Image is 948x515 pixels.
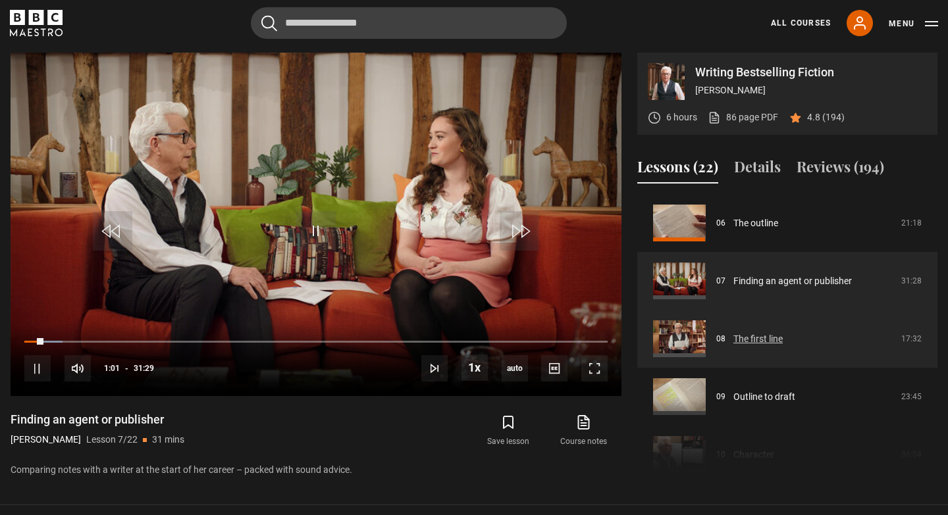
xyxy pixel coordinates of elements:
button: Lessons (22) [637,156,718,184]
video-js: Video Player [11,53,621,396]
p: [PERSON_NAME] [11,433,81,447]
p: 31 mins [152,433,184,447]
button: Playback Rate [461,355,488,381]
a: Outline to draft [733,390,795,404]
button: Captions [541,355,567,381]
a: All Courses [771,17,831,29]
a: Course notes [546,412,621,450]
span: auto [502,355,528,381]
span: 1:01 [104,356,120,380]
a: The outline [733,216,778,230]
button: Pause [24,355,51,381]
button: Reviews (194) [797,156,884,184]
button: Submit the search query [261,15,277,32]
button: Toggle navigation [889,17,938,30]
p: Writing Bestselling Fiction [695,66,927,78]
a: Finding an agent or publisher [733,274,852,288]
div: Current quality: 720p [502,355,528,381]
button: Save lesson [471,412,546,450]
p: Lesson 7/22 [86,433,138,447]
input: Search [251,7,567,39]
button: Details [734,156,781,184]
svg: BBC Maestro [10,10,63,36]
h1: Finding an agent or publisher [11,412,184,428]
span: 31:29 [134,356,154,380]
p: 6 hours [666,110,697,124]
p: Comparing notes with a writer at the start of her career – packed with sound advice. [11,463,621,477]
span: - [125,364,128,373]
div: Progress Bar [24,341,608,343]
p: [PERSON_NAME] [695,84,927,97]
a: 86 page PDF [708,110,778,124]
button: Next Lesson [421,355,448,381]
button: Mute [65,355,91,381]
p: 4.8 (194) [807,110,845,124]
a: The first line [733,332,783,346]
button: Fullscreen [581,355,608,381]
